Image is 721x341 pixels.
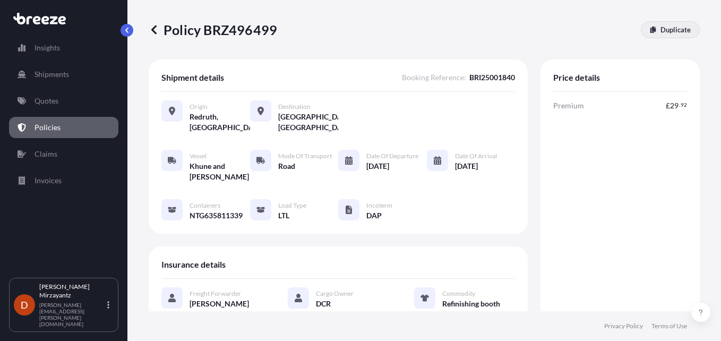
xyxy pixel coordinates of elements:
span: . [679,103,680,107]
span: Freight Forwarder [190,289,241,298]
p: [PERSON_NAME][EMAIL_ADDRESS][PERSON_NAME][DOMAIN_NAME] [39,302,105,327]
span: £ [666,102,670,109]
span: Destination [278,103,311,111]
p: Duplicate [660,24,691,35]
span: Premium [553,100,584,111]
span: Cargo Owner [316,289,354,298]
a: Quotes [9,90,118,112]
p: Quotes [35,96,58,106]
span: DCR [316,299,331,309]
span: Mode of Transport [278,152,332,160]
span: D [21,300,28,310]
span: Date of Departure [366,152,418,160]
span: [PERSON_NAME] Forwarding UK Limited [190,299,262,330]
p: [PERSON_NAME] Mirzayantz [39,283,105,300]
span: Price details [553,72,600,83]
span: 92 [681,103,687,107]
span: Commodity [442,289,475,298]
p: Invoices [35,175,62,186]
span: Origin [190,103,208,111]
a: Insights [9,37,118,58]
a: Policies [9,117,118,138]
span: Redruth, [GEOGRAPHIC_DATA] [190,112,250,133]
span: Shipment details [161,72,224,83]
span: BRI25001840 [469,72,515,83]
p: Claims [35,149,57,159]
a: Terms of Use [651,322,687,330]
span: Refinishing booth [442,299,500,309]
span: [GEOGRAPHIC_DATA], [GEOGRAPHIC_DATA] [278,112,339,133]
span: LTL [278,210,289,221]
a: Invoices [9,170,118,191]
span: Vessel [190,152,207,160]
p: Shipments [35,69,69,80]
span: Road [278,161,295,172]
a: Privacy Policy [604,322,643,330]
a: Claims [9,143,118,165]
p: Policy BRZ496499 [149,21,277,38]
a: Duplicate [641,21,700,38]
span: NTG635811339 [190,210,243,221]
span: Date of Arrival [455,152,497,160]
a: Shipments [9,64,118,85]
span: Insurance details [161,259,226,270]
span: Containers [190,201,220,210]
span: DAP [366,210,382,221]
p: Policies [35,122,61,133]
span: Booking Reference : [402,72,466,83]
span: 29 [670,102,679,109]
span: [DATE] [455,161,478,172]
span: [DATE] [366,161,389,172]
span: Khune and [PERSON_NAME] [190,161,250,182]
span: Load Type [278,201,306,210]
p: Insights [35,42,60,53]
span: Incoterm [366,201,392,210]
